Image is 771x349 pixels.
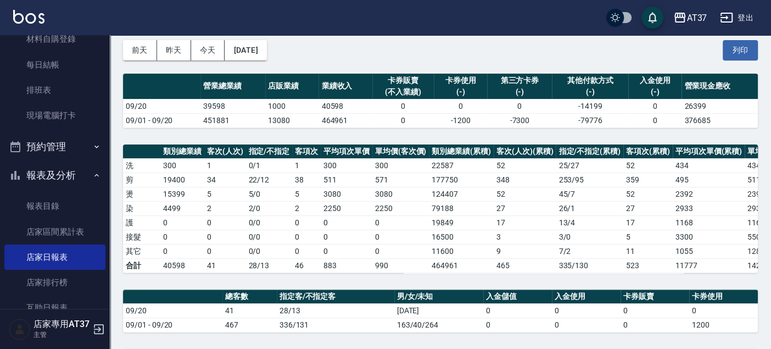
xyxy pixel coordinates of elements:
td: 2 [292,201,321,215]
td: 52 [494,187,556,201]
td: 5 [204,187,246,201]
td: 17 [494,215,556,230]
td: 0 [160,230,204,244]
div: (-) [490,86,549,98]
td: 467 [222,318,277,332]
table: a dense table [123,74,758,128]
td: 2 [204,201,246,215]
td: 0 [292,230,321,244]
div: 其他付款方式 [555,75,625,86]
td: 0 [321,244,372,258]
td: 376685 [681,113,758,128]
td: 2392 [673,187,745,201]
div: (-) [631,86,679,98]
td: 0 [292,215,321,230]
td: 359 [623,173,673,187]
td: 464961 [429,258,494,273]
td: 41 [204,258,246,273]
button: save [641,7,663,29]
td: 0 / 0 [245,215,292,230]
td: 11600 [429,244,494,258]
td: 46 [292,258,321,273]
div: AT37 [686,11,707,25]
td: 3300 [673,230,745,244]
td: 4499 [160,201,204,215]
td: 28/13 [277,303,394,318]
td: -7300 [487,113,552,128]
td: 2250 [321,201,372,215]
td: 7 / 2 [556,244,623,258]
td: 13 / 4 [556,215,623,230]
td: 0 [160,215,204,230]
td: 0 [372,113,434,128]
td: -14199 [552,99,628,113]
a: 材料自購登錄 [4,26,105,52]
td: 09/01 - 09/20 [123,113,200,128]
td: 19400 [160,173,204,187]
td: 3 [494,230,556,244]
th: 指定/不指定(累積) [556,145,623,159]
td: 09/20 [123,303,222,318]
th: 單均價(客次價) [372,145,429,159]
td: 剪 [123,173,160,187]
td: 0 [204,244,246,258]
td: 0 [372,99,434,113]
th: 營業總業績 [200,74,265,99]
th: 指定客/不指定客 [277,290,394,304]
td: 0 [621,303,689,318]
td: 09/20 [123,99,200,113]
td: 1000 [265,99,319,113]
td: 其它 [123,244,160,258]
button: 列印 [723,40,758,60]
td: 0 [372,244,429,258]
td: 3080 [321,187,372,201]
td: 0 [321,215,372,230]
td: 40598 [160,258,204,273]
th: 指定/不指定 [245,145,292,159]
a: 現場電腦打卡 [4,103,105,128]
td: 燙 [123,187,160,201]
th: 營業現金應收 [681,74,758,99]
th: 店販業績 [265,74,319,99]
td: 11777 [673,258,745,273]
td: 124407 [429,187,494,201]
td: 163/40/264 [394,318,483,332]
td: 3 / 0 [556,230,623,244]
td: 451881 [200,113,265,128]
td: 25 / 27 [556,158,623,173]
div: (不入業績) [375,86,431,98]
td: 0 / 1 [245,158,292,173]
td: 合計 [123,258,160,273]
td: 39598 [200,99,265,113]
td: 40598 [319,99,372,113]
th: 男/女/未知 [394,290,483,304]
th: 客次(人次)(累積) [494,145,556,159]
td: 0 [372,215,429,230]
a: 店家日報表 [4,245,105,270]
th: 客項次 [292,145,321,159]
td: 300 [321,158,372,173]
td: 45 / 7 [556,187,623,201]
td: 2 / 0 [245,201,292,215]
a: 報表目錄 [4,193,105,219]
td: 883 [321,258,372,273]
h5: 店家專用AT37 [33,319,90,330]
td: 0 [434,99,487,113]
th: 客項次(累積) [623,145,673,159]
td: 0 [552,303,621,318]
td: 177750 [429,173,494,187]
td: 3080 [372,187,429,201]
td: 5 [623,230,673,244]
td: 26 / 1 [556,201,623,215]
td: 護 [123,215,160,230]
td: 465 [494,258,556,273]
td: 52 [623,158,673,173]
button: [DATE] [225,40,266,60]
td: 300 [372,158,429,173]
th: 總客數 [222,290,277,304]
th: 類別總業績 [160,145,204,159]
td: 523 [623,258,673,273]
th: 入金儲值 [483,290,552,304]
td: 52 [494,158,556,173]
td: 28/13 [245,258,292,273]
